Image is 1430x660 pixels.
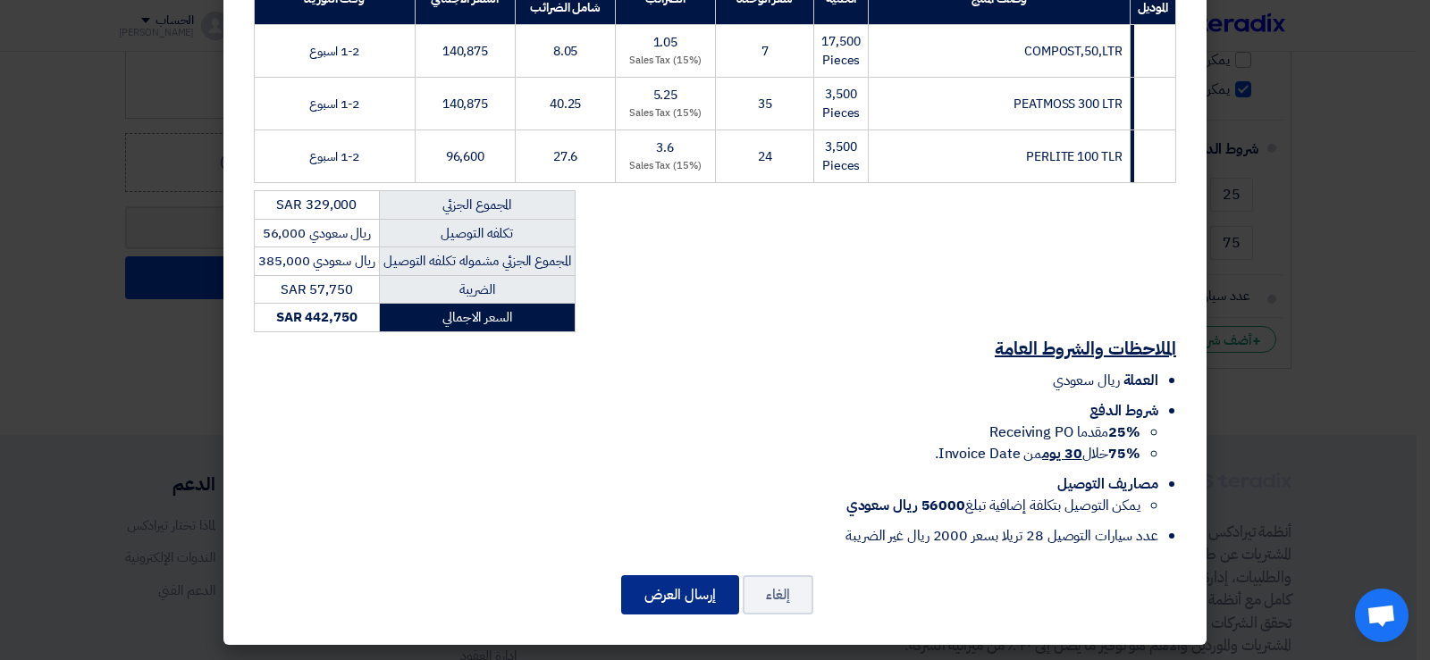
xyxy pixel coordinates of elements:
[281,280,353,299] span: SAR 57,750
[822,138,860,175] span: 3,500 Pieces
[254,525,1158,547] li: عدد سيارات التوصيل 28 تريلا بسعر 2000 ريال غير الضريبة
[761,42,769,61] span: 7
[309,95,359,113] span: 1-2 اسبوع
[254,495,1140,516] li: يمكن التوصيل بتكلفة إضافية تبلغ
[1089,400,1158,422] span: شروط الدفع
[935,443,1140,464] span: خلال من Invoice Date.
[1053,370,1120,391] span: ريال سعودي
[379,219,575,247] td: تكلفه التوصيل
[255,191,380,220] td: SAR 329,000
[309,42,359,61] span: 1-2 اسبوع
[258,251,374,271] span: ريال سعودي 385,000
[379,191,575,220] td: المجموع الجزئي
[553,42,578,61] span: 8.05
[653,33,678,52] span: 1.05
[653,86,678,104] span: 5.25
[379,275,575,304] td: الضريبة
[1057,473,1158,495] span: مصاريف التوصيل
[1123,370,1158,391] span: العملة
[442,95,488,113] span: 140,875
[276,307,357,327] strong: SAR 442,750
[656,138,674,157] span: 3.6
[821,32,860,70] span: 17,500 Pieces
[442,42,488,61] span: 140,875
[846,495,965,516] strong: 56000 ريال سعودي
[263,223,371,243] span: ريال سعودي 56,000
[989,422,1140,443] span: مقدما Receiving PO
[623,54,708,69] div: (15%) Sales Tax
[621,575,739,614] button: إرسال العرض
[1355,589,1409,642] div: Open chat
[822,85,860,122] span: 3,500 Pieces
[623,159,708,174] div: (15%) Sales Tax
[1108,443,1140,464] strong: 75%
[1108,422,1140,443] strong: 25%
[309,147,359,166] span: 1-2 اسبوع
[758,95,772,113] span: 35
[379,247,575,276] td: المجموع الجزئي مشموله تكلفه التوصيل
[379,304,575,332] td: السعر الاجمالي
[1042,443,1081,464] u: 30 يوم
[550,95,582,113] span: 40.25
[743,575,813,614] button: إلغاء
[623,106,708,121] div: (15%) Sales Tax
[758,147,772,166] span: 24
[995,335,1176,362] u: الملاحظات والشروط العامة
[446,147,484,166] span: 96,600
[1014,95,1122,113] span: PEATMOSS 300 LTR
[1026,147,1123,166] span: PERLITE 100 TLR
[1024,42,1123,61] span: COMPOST,50,LTR
[553,147,578,166] span: 27.6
